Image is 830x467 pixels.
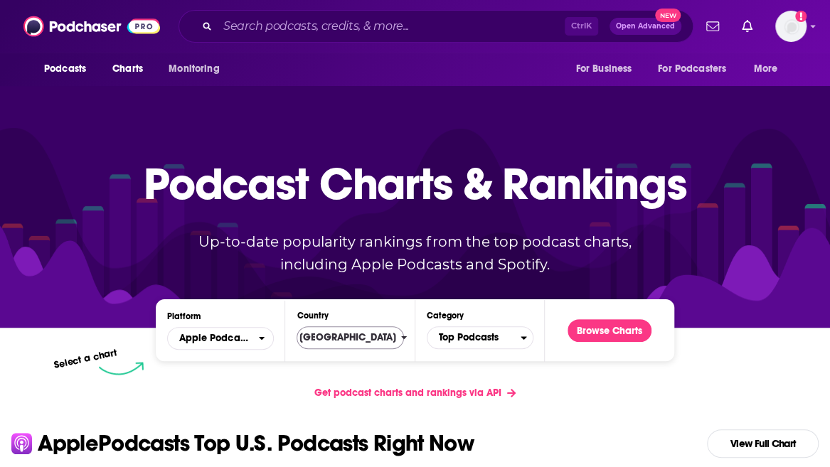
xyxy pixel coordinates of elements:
button: Browse Charts [568,319,651,342]
button: open menu [34,55,105,82]
button: open menu [649,55,747,82]
button: open menu [167,327,274,350]
span: Open Advanced [616,23,675,30]
button: open menu [565,55,649,82]
svg: Add a profile image [795,11,807,22]
span: Podcasts [44,59,86,79]
span: Logged in as Naomiumusic [775,11,807,42]
span: Monitoring [169,59,219,79]
span: [GEOGRAPHIC_DATA] [288,326,401,350]
span: More [754,59,778,79]
div: Search podcasts, credits, & more... [179,10,693,43]
span: For Business [575,59,632,79]
button: Open AdvancedNew [610,18,681,35]
button: open menu [744,55,796,82]
p: Podcast Charts & Rankings [144,137,686,230]
button: Categories [427,326,533,349]
img: apple Icon [11,433,32,453]
h2: Platforms [167,327,274,350]
button: Countries [297,326,403,349]
a: Charts [103,55,151,82]
p: Up-to-date popularity rankings from the top podcast charts, including Apple Podcasts and Spotify. [171,230,660,276]
span: Charts [112,59,143,79]
span: Ctrl K [565,17,598,36]
button: Show profile menu [775,11,807,42]
img: Podchaser - Follow, Share and Rate Podcasts [23,13,160,40]
input: Search podcasts, credits, & more... [218,15,565,38]
a: Show notifications dropdown [701,14,725,38]
img: User Profile [775,11,807,42]
button: open menu [159,55,238,82]
span: Get podcast charts and rankings via API [314,387,501,399]
a: View Full Chart [707,429,819,458]
span: Top Podcasts [427,326,521,350]
img: select arrow [99,362,144,375]
span: Apple Podcasts [179,333,250,343]
p: Apple Podcasts Top U.S. Podcasts Right Now [38,432,474,455]
a: Show notifications dropdown [736,14,758,38]
a: Get podcast charts and rankings via API [303,375,527,410]
p: Select a chart [53,346,119,371]
span: New [655,9,681,22]
span: For Podcasters [658,59,726,79]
